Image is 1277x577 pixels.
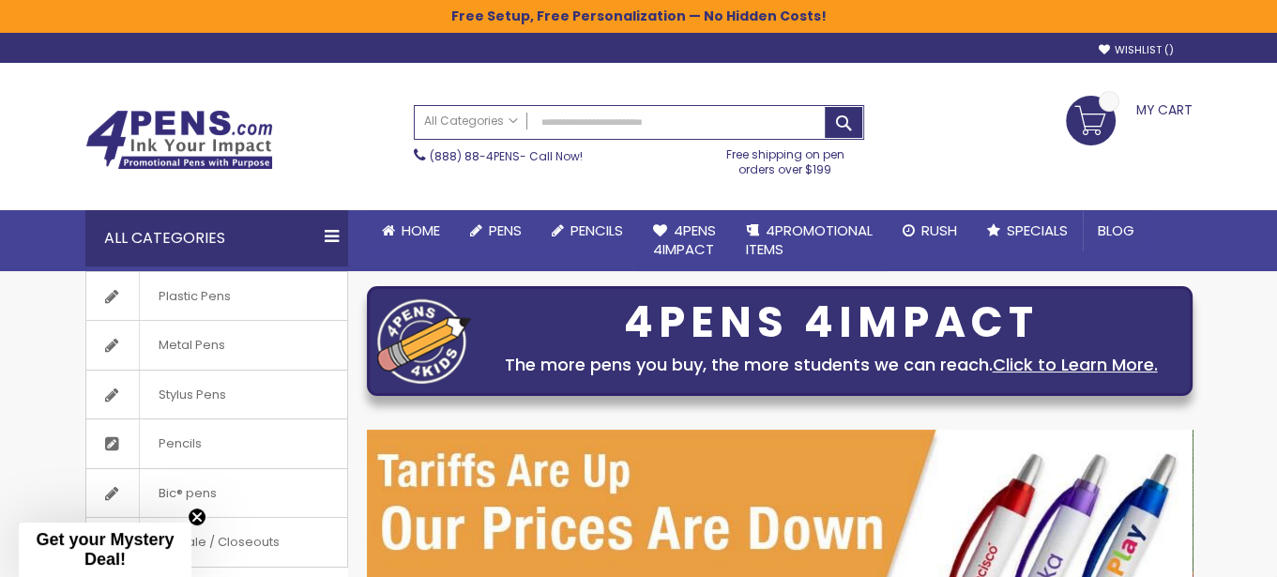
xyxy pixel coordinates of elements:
[415,106,527,137] a: All Categories
[746,220,873,259] span: 4PROMOTIONAL ITEMS
[972,210,1083,251] a: Specials
[85,210,348,266] div: All Categories
[993,353,1158,376] a: Click to Learn More.
[139,272,250,321] span: Plastic Pens
[424,114,518,129] span: All Categories
[377,298,471,384] img: four_pen_logo.png
[1007,220,1068,240] span: Specials
[188,508,206,526] button: Close teaser
[139,469,236,518] span: Bic® pens
[430,148,583,164] span: - Call Now!
[86,272,347,321] a: Plastic Pens
[1098,43,1173,57] a: Wishlist
[888,210,972,251] a: Rush
[86,371,347,419] a: Stylus Pens
[139,518,298,567] span: On Sale / Closeouts
[1083,210,1149,251] a: Blog
[1098,220,1134,240] span: Blog
[653,220,716,259] span: 4Pens 4impact
[86,321,347,370] a: Metal Pens
[489,220,522,240] span: Pens
[921,220,957,240] span: Rush
[36,530,174,569] span: Get your Mystery Deal!
[638,210,731,271] a: 4Pens4impact
[480,352,1182,378] div: The more pens you buy, the more students we can reach.
[731,210,888,271] a: 4PROMOTIONALITEMS
[139,419,220,468] span: Pencils
[480,303,1182,342] div: 4PENS 4IMPACT
[19,523,191,577] div: Get your Mystery Deal!Close teaser
[707,140,864,177] div: Free shipping on pen orders over $199
[570,220,623,240] span: Pencils
[455,210,537,251] a: Pens
[402,220,440,240] span: Home
[367,210,455,251] a: Home
[139,321,244,370] span: Metal Pens
[430,148,520,164] a: (888) 88-4PENS
[86,518,347,567] a: On Sale / Closeouts
[139,371,245,419] span: Stylus Pens
[537,210,638,251] a: Pencils
[86,469,347,518] a: Bic® pens
[85,110,273,170] img: 4Pens Custom Pens and Promotional Products
[86,419,347,468] a: Pencils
